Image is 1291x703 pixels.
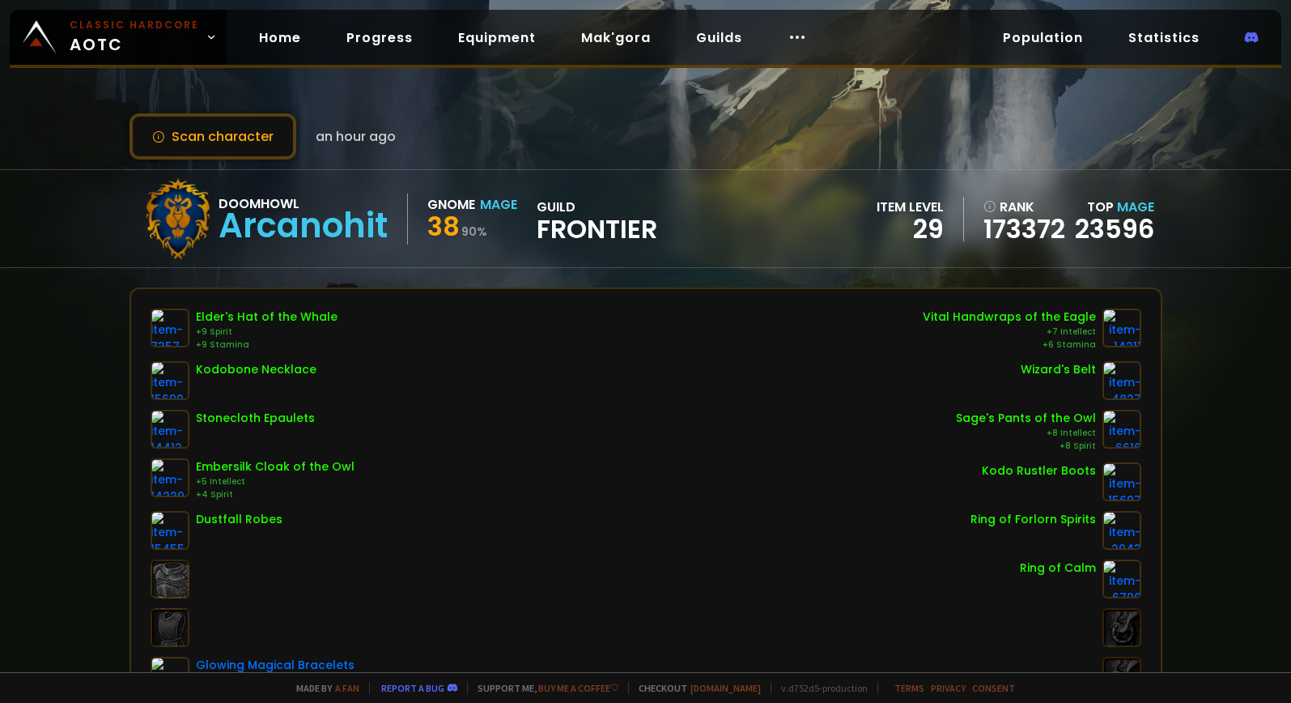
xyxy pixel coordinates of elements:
img: item-14211 [1102,309,1141,347]
a: Buy me a coffee [538,682,618,694]
div: Dustfall Robes [196,511,282,528]
span: Mage [1117,198,1154,216]
div: 29 [877,217,944,241]
img: item-14229 [151,458,189,497]
a: Population [990,21,1096,54]
a: a fan [335,682,359,694]
img: item-6790 [1102,560,1141,599]
div: Elder's Hat of the Whale [196,309,338,326]
div: rank [983,197,1065,217]
a: Guilds [683,21,755,54]
a: Progress [333,21,426,54]
div: Embersilk Cloak of the Owl [196,458,355,475]
div: +9 Stamina [196,339,338,351]
a: Home [246,21,314,54]
img: item-15697 [1102,462,1141,501]
a: [DOMAIN_NAME] [690,682,761,694]
div: item level [877,197,944,217]
div: Doomhowl [219,194,388,214]
div: +8 Intellect [956,427,1096,440]
div: +6 Stamina [923,339,1096,351]
img: item-7357 [151,309,189,347]
div: +5 Intellect [196,475,355,488]
div: Arcanohit [219,214,388,238]
div: Gnome [427,194,475,215]
small: Classic Hardcore [70,18,199,32]
div: Kodo Rustler Boots [982,462,1096,479]
div: +8 Spirit [956,440,1096,453]
a: Classic HardcoreAOTC [10,10,227,65]
a: Terms [894,682,924,694]
div: +4 Spirit [196,488,355,501]
div: Ring of Calm [1020,560,1096,577]
span: Support me, [467,682,618,694]
div: +7 Intellect [923,326,1096,339]
span: Frontier [537,217,657,241]
span: Made by [287,682,359,694]
small: 90 % [461,224,487,240]
div: Sage's Pants of the Owl [956,410,1096,427]
img: item-4827 [1102,361,1141,400]
a: 23596 [1075,211,1154,247]
div: Mage [480,194,517,215]
span: AOTC [70,18,199,57]
div: Kodobone Necklace [196,361,316,378]
a: Mak'gora [568,21,664,54]
a: Equipment [445,21,549,54]
div: Stonecloth Epaulets [196,410,315,427]
div: Glowing Magical Bracelets [196,657,355,674]
span: v. d752d5 - production [771,682,868,694]
div: Top [1075,197,1154,217]
img: item-6616 [1102,410,1141,449]
a: Consent [972,682,1015,694]
div: Vital Handwraps of the Eagle [923,309,1096,326]
div: guild [537,197,657,241]
img: item-15455 [151,511,189,550]
div: Ring of Forlorn Spirits [970,511,1096,528]
span: Checkout [628,682,761,694]
img: item-14412 [151,410,189,449]
span: 38 [427,208,460,245]
a: Privacy [931,682,966,694]
img: item-2043 [1102,511,1141,550]
div: Wizard's Belt [1021,361,1096,378]
div: +9 Spirit [196,326,338,339]
a: Statistics [1115,21,1212,54]
a: 173372 [983,217,1065,241]
span: an hour ago [316,126,396,147]
button: Scan character [130,113,296,160]
img: item-15690 [151,361,189,400]
a: Report a bug [381,682,444,694]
